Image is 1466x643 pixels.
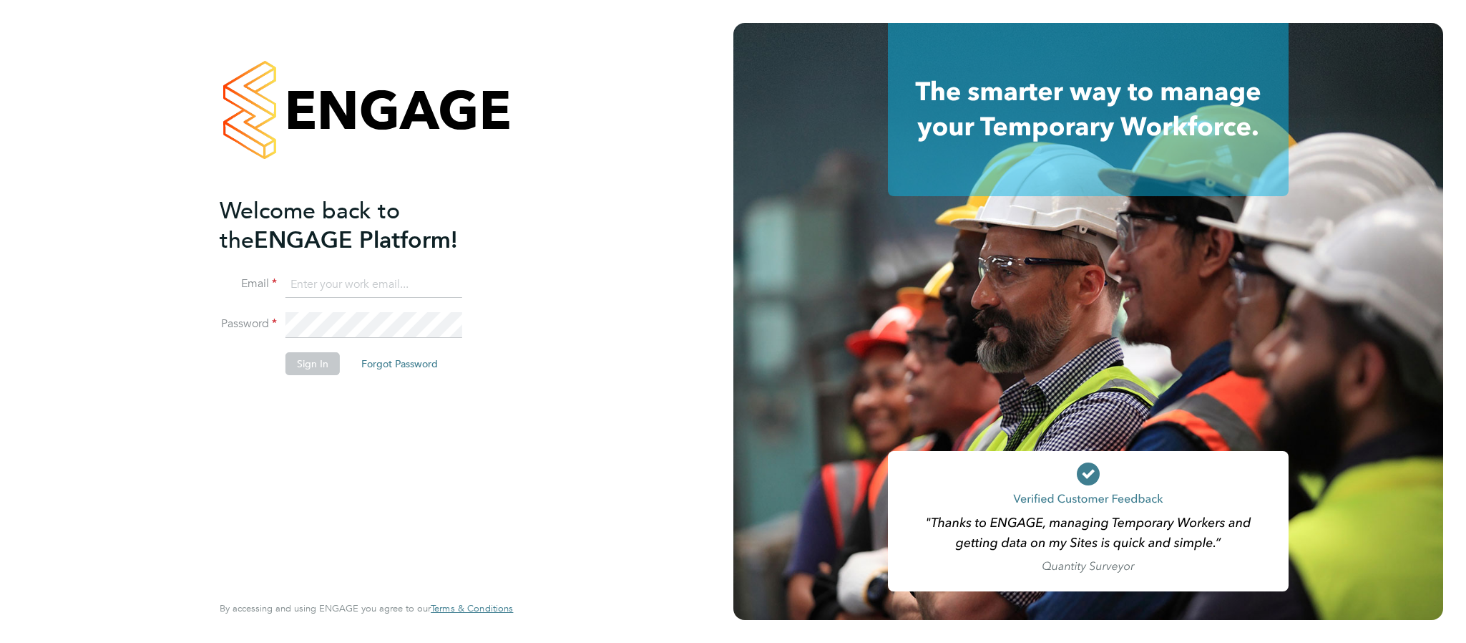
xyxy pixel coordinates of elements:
[220,276,277,291] label: Email
[220,196,499,255] h2: ENGAGE Platform!
[220,602,513,614] span: By accessing and using ENGAGE you agree to our
[431,603,513,614] a: Terms & Conditions
[220,197,400,254] span: Welcome back to the
[285,272,462,298] input: Enter your work email...
[285,352,340,375] button: Sign In
[350,352,449,375] button: Forgot Password
[220,316,277,332] label: Password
